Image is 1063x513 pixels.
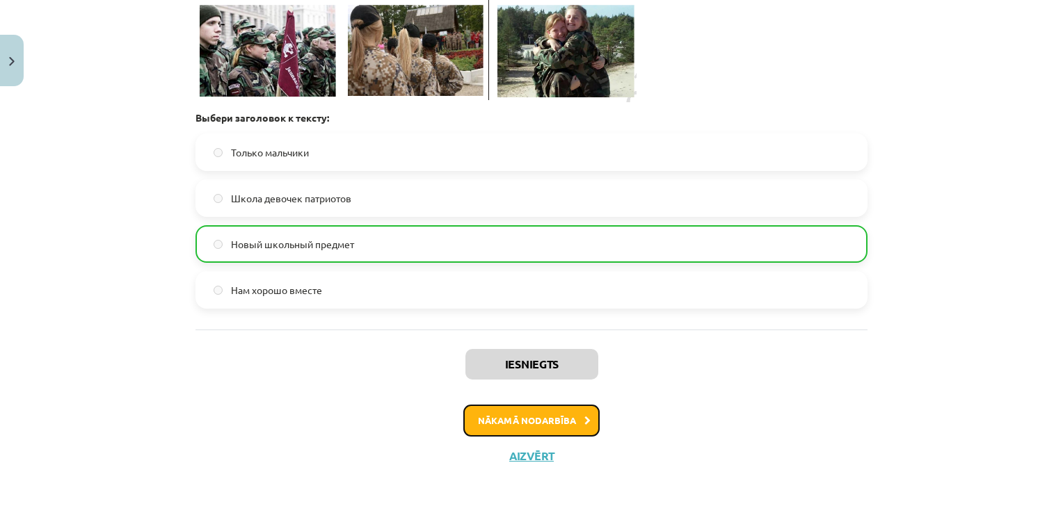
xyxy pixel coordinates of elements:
[231,145,309,160] span: Только мальчики
[231,191,351,206] span: Школа девочек патриотов
[231,237,354,252] span: Новый школьный предмет
[214,194,223,203] input: Школа девочек патриотов
[463,405,600,437] button: Nākamā nodarbība
[214,240,223,249] input: Новый школьный предмет
[214,148,223,157] input: Только мальчики
[231,283,322,298] span: Нам хорошо вместе
[465,349,598,380] button: Iesniegts
[214,286,223,295] input: Нам хорошо вместе
[9,57,15,66] img: icon-close-lesson-0947bae3869378f0d4975bcd49f059093ad1ed9edebbc8119c70593378902aed.svg
[505,449,558,463] button: Aizvērt
[195,111,329,124] strong: Выбери заголовок к тексту:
